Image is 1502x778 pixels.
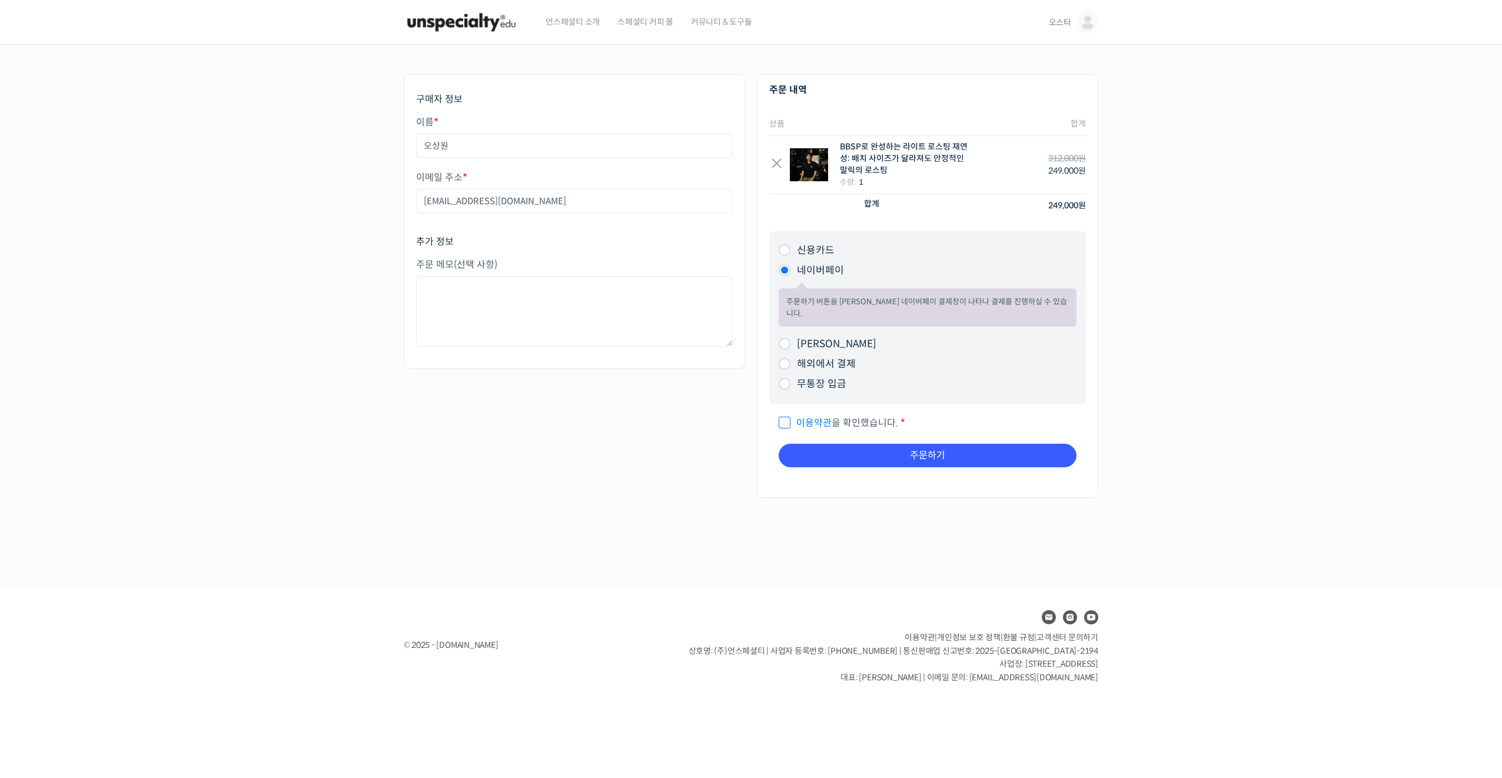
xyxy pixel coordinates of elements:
[840,141,968,176] div: BBSP로 완성하는 라이트 로스팅 재연성: 배치 사이즈가 달라져도 안정적인 말릭의 로스팅
[1078,200,1086,211] span: 원
[769,158,784,172] a: Remove this item
[797,338,876,350] label: [PERSON_NAME]
[1036,632,1098,643] span: 고객센터 문의하기
[797,264,844,277] label: 네이버페이
[1078,165,1086,176] span: 원
[797,358,856,370] label: 해외에서 결제
[1049,17,1071,28] span: 오스타
[416,189,733,213] input: username@domain.com
[786,296,1069,319] p: 주문하기 버튼을 [PERSON_NAME] 네이버페이 결제창이 나타나 결제를 진행하실 수 있습니다.
[769,84,1086,97] h3: 주문 내역
[900,417,905,429] abbr: 필수
[404,637,659,653] div: © 2025 - [DOMAIN_NAME]
[416,172,733,183] label: 이메일 주소
[905,632,935,643] a: 이용약관
[416,93,733,106] h3: 구매자 정보
[416,117,733,128] label: 이름
[434,116,438,128] abbr: 필수
[689,631,1098,684] p: | | | 상호명: (주)언스페셜티 | 사업자 등록번호: [PHONE_NUMBER] | 통신판매업 신고번호: 2025-[GEOGRAPHIC_DATA]-2194 사업장: [ST...
[779,417,898,429] span: 을 확인했습니다.
[975,112,1086,136] th: 합계
[797,244,835,257] label: 신용카드
[779,444,1076,467] button: 주문하기
[796,417,832,429] a: 이용약관
[1048,200,1086,211] bdi: 249,000
[859,177,863,187] strong: 1
[937,632,1001,643] a: 개인정보 보호 정책
[416,235,733,248] h3: 추가 정보
[840,176,968,188] div: 수량:
[454,258,497,271] span: (선택 사항)
[797,378,846,390] label: 무통장 입금
[1048,153,1086,164] bdi: 312,000
[769,112,975,136] th: 상품
[1048,165,1086,176] bdi: 249,000
[416,260,733,270] label: 주문 메모
[1078,153,1086,164] span: 원
[769,194,975,217] th: 합계
[1003,632,1035,643] a: 환불 규정
[463,171,467,184] abbr: 필수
